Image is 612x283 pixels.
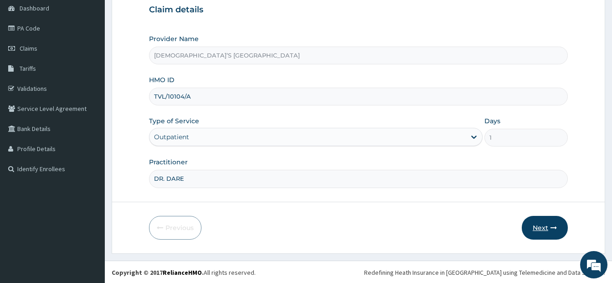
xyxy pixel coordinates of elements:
[154,132,189,141] div: Outpatient
[149,5,568,15] h3: Claim details
[20,44,37,52] span: Claims
[522,216,568,240] button: Next
[5,187,174,219] textarea: Type your message and hit 'Enter'
[149,34,199,43] label: Provider Name
[149,157,188,167] label: Practitioner
[149,116,199,126] label: Type of Service
[53,84,126,176] span: We're online!
[112,268,204,277] strong: Copyright © 2017 .
[20,64,36,73] span: Tariffs
[364,268,605,277] div: Redefining Heath Insurance in [GEOGRAPHIC_DATA] using Telemedicine and Data Science!
[149,88,568,105] input: Enter HMO ID
[20,4,49,12] span: Dashboard
[149,216,201,240] button: Previous
[149,75,175,84] label: HMO ID
[47,51,153,63] div: Chat with us now
[149,5,171,26] div: Minimize live chat window
[17,46,37,68] img: d_794563401_company_1708531726252_794563401
[149,170,568,188] input: Enter Name
[484,116,500,126] label: Days
[163,268,202,277] a: RelianceHMO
